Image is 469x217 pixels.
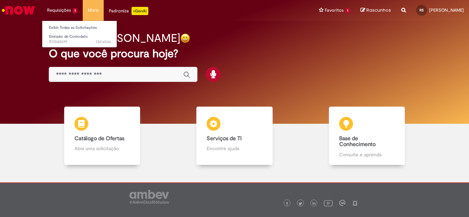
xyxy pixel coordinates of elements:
p: Consulte e aprenda [339,151,395,158]
a: Serviços de TI Encontre ajuda [168,107,300,165]
span: Emissão de Comodato [49,34,88,39]
span: 13d atrás [96,39,111,44]
b: Serviços de TI [207,135,242,142]
img: logo_footer_linkedin.png [312,202,316,206]
span: Requisições [47,7,71,14]
img: logo_footer_twitter.png [299,202,302,205]
img: logo_footer_facebook.png [285,202,289,205]
span: 1 [345,8,350,14]
img: ServiceNow [1,3,36,17]
img: logo_footer_youtube.png [324,198,333,207]
span: Rascunhos [366,7,391,13]
b: Catálogo de Ofertas [75,135,124,142]
time: 17/09/2025 10:25:20 [96,39,111,44]
a: Exibir Todas as Solicitações [42,24,118,32]
img: logo_footer_workplace.png [339,200,345,206]
span: Favoritos [325,7,344,14]
span: 1 [72,8,78,14]
div: Padroniza [109,7,148,15]
span: R13542699 [49,39,111,45]
span: More [88,7,99,14]
a: Catálogo de Ofertas Abra uma solicitação [36,107,168,165]
span: RS [420,8,424,12]
p: +GenAi [131,7,148,15]
ul: Requisições [42,21,117,48]
a: Aberto R13542699 : Emissão de Comodato [42,33,118,46]
a: Base de Conhecimento Consulte e aprenda [301,107,433,165]
b: Base de Conhecimento [339,135,376,148]
img: happy-face.png [180,33,190,43]
a: Rascunhos [361,7,391,14]
img: logo_footer_ambev_rotulo_gray.png [129,190,169,204]
h2: O que você procura hoje? [49,48,420,60]
p: Abra uma solicitação [75,145,130,152]
img: logo_footer_naosei.png [352,200,358,206]
p: Encontre ajuda [207,145,262,152]
span: [PERSON_NAME] [429,7,464,13]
